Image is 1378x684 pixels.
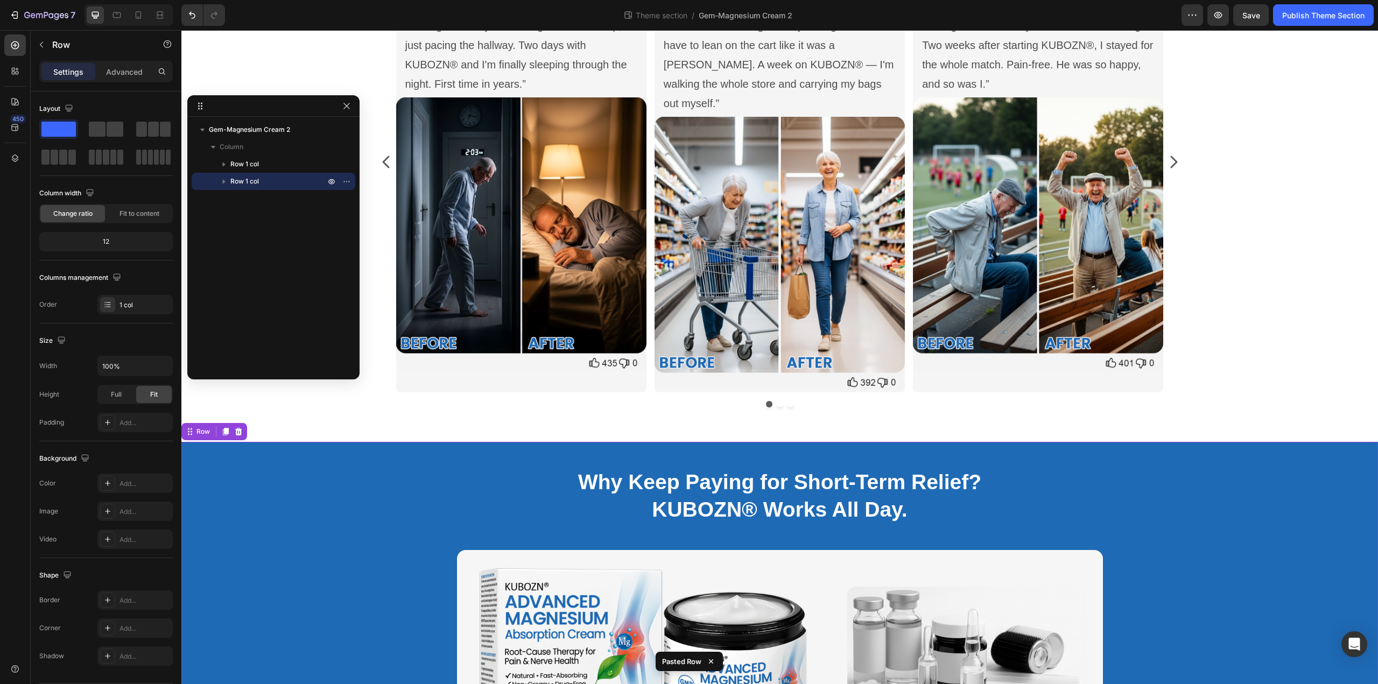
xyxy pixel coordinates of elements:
div: Order [39,300,57,309]
span: Column [220,142,243,152]
div: Row [13,397,31,406]
span: Gem-Magnesium Cream 2 [699,10,792,21]
div: Add... [119,624,170,633]
div: Size [39,334,68,348]
button: Save [1233,4,1269,26]
img: gempages_567990503249806377-0d8645d7-7afd-4a8d-a59a-8f15c77bd596.png [215,67,465,341]
span: / [692,10,694,21]
p: 7 [71,9,75,22]
p: Advanced [106,66,143,77]
div: Add... [119,535,170,545]
div: Video [39,534,57,544]
div: Add... [119,418,170,428]
iframe: Design area [181,30,1378,684]
img: gempages_567990503249806377-20ad3923-8d9d-496e-a273-e3afd9e9e24f.png [473,87,723,360]
div: Add... [119,507,170,517]
div: Add... [119,652,170,661]
span: Full [111,390,122,399]
div: Color [39,478,56,488]
button: Publish Theme Section [1273,4,1374,26]
span: Gem-Magnesium Cream 2 [209,124,290,135]
div: Layout [39,102,75,116]
div: Columns management [39,271,123,285]
div: Open Intercom Messenger [1341,631,1367,657]
div: 1 col [119,300,170,310]
input: Auto [98,356,172,376]
div: Add... [119,479,170,489]
p: Settings [53,66,83,77]
button: Dot [595,371,602,377]
span: Row 1 col [230,176,259,187]
div: 12 [41,234,171,249]
strong: Why Keep Paying for Short-Term Relief? [397,440,800,463]
div: Publish Theme Section [1282,10,1365,21]
div: Padding [39,418,64,427]
span: Theme section [634,10,690,21]
span: Row 1 col [230,159,259,170]
div: Border [39,595,60,605]
div: Background [39,452,92,466]
p: Row [52,38,144,51]
span: Save [1242,11,1260,20]
div: Column width [39,186,96,201]
span: Fit [150,390,158,399]
div: Add... [119,596,170,605]
div: Height [39,390,59,399]
div: 450 [10,115,26,123]
button: Dot [606,371,613,377]
div: Shadow [39,651,64,661]
button: 7 [4,4,80,26]
span: Change ratio [53,209,93,218]
p: Pasted Row [662,656,701,667]
div: Width [39,361,57,371]
button: Carousel Next Arrow [983,123,1001,140]
div: Undo/Redo [181,4,225,26]
span: Fit to content [119,209,159,218]
div: Shape [39,568,74,583]
img: gempages_567990503249806377-967d1982-73c8-4fd3-bccc-c5ef4633262e.png [732,67,982,341]
div: Image [39,506,58,516]
button: Carousel Back Arrow [196,123,214,140]
strong: KUBOZN® Works All Day. [470,468,726,491]
div: Corner [39,623,61,633]
button: Dot [585,371,591,377]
